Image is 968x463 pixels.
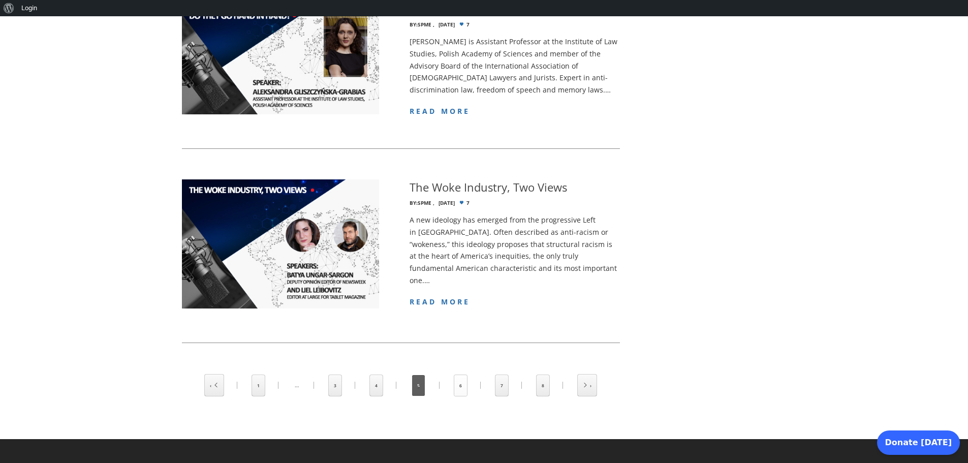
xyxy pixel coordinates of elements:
[329,375,341,396] a: 3
[454,375,467,396] a: 6
[370,375,383,396] a: 4
[410,21,418,28] span: By:
[410,106,471,116] a: read more
[252,375,265,396] a: 1
[295,382,299,389] span: …
[418,21,431,28] a: SPME
[410,214,620,287] p: A new ideology has emerged from the progressive Left in [GEOGRAPHIC_DATA]. Often described as ant...
[439,22,455,27] time: [DATE]
[410,200,620,206] div: 7
[418,199,431,206] a: SPME
[410,22,620,27] div: 7
[495,375,508,396] a: 7
[537,375,549,396] a: 8
[439,200,455,206] time: [DATE]
[412,375,425,396] span: 5
[410,199,418,206] span: By:
[410,297,471,306] a: read more
[410,36,620,96] p: [PERSON_NAME] is Assistant Professor at the Institute of Law Studies, Polish Academy of Sciences ...
[410,179,567,195] h4: The Woke Industry, Two Views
